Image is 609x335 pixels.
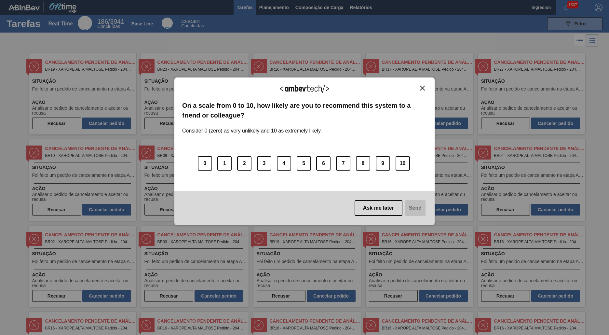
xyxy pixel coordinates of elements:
[280,85,329,93] img: Logo Ambevtech
[257,156,271,171] button: 3
[376,156,390,171] button: 9
[336,156,350,171] button: 7
[396,156,410,171] button: 10
[277,156,291,171] button: 4
[418,85,427,91] button: Close
[356,156,370,171] button: 8
[198,156,212,171] button: 0
[237,156,251,171] button: 2
[316,156,331,171] button: 6
[420,86,425,91] img: Close
[297,156,311,171] button: 5
[182,120,322,134] label: Consider 0 (zero) as very unlikely and 10 as extremely likely.
[217,156,232,171] button: 1
[182,101,427,120] label: On a scale from 0 to 10, how likely are you to recommend this system to a friend or colleague?
[355,200,402,216] button: Ask me later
